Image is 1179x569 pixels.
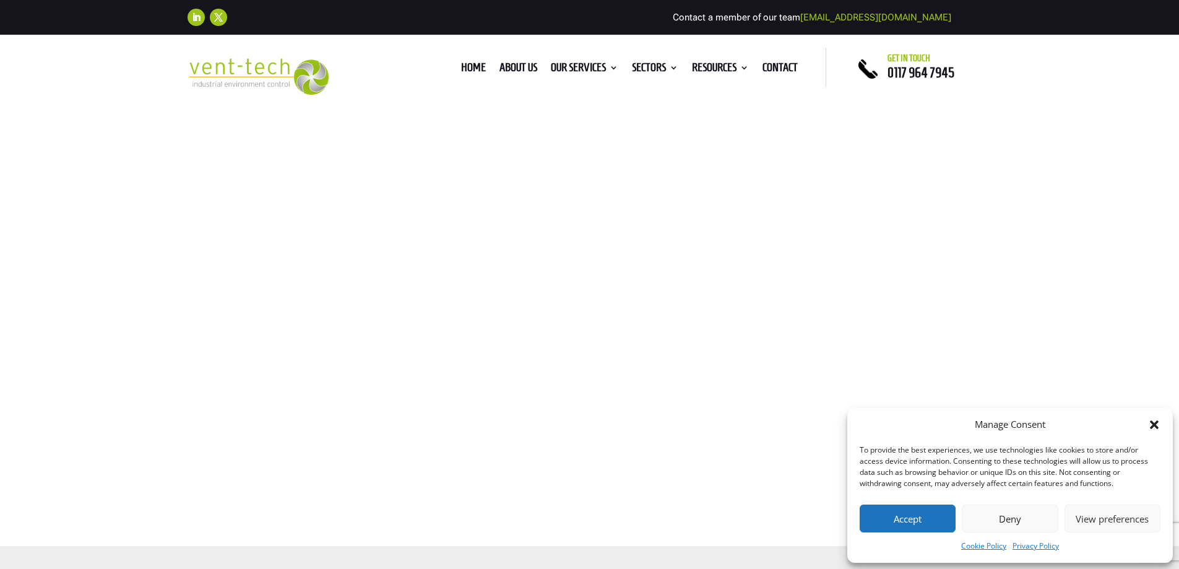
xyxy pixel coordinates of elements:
a: Our Services [551,63,618,77]
span: Contact a member of our team [673,12,951,23]
a: Follow on LinkedIn [188,9,205,26]
div: Manage Consent [975,417,1045,432]
button: Deny [962,505,1058,532]
div: To provide the best experiences, we use technologies like cookies to store and/or access device i... [860,445,1159,489]
a: Contact [762,63,798,77]
a: Sectors [632,63,678,77]
div: Close dialog [1148,419,1160,431]
a: Cookie Policy [961,539,1006,554]
button: View preferences [1065,505,1160,532]
a: Resources [692,63,749,77]
a: Privacy Policy [1013,539,1059,554]
a: 0117 964 7945 [887,65,954,80]
a: [EMAIL_ADDRESS][DOMAIN_NAME] [800,12,951,23]
button: Accept [860,505,956,532]
a: Home [461,63,486,77]
a: About us [499,63,537,77]
span: Get in touch [887,53,930,63]
img: 2023-09-27T08_35_16.549ZVENT-TECH---Clear-background [188,58,329,95]
a: Follow on X [210,9,227,26]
